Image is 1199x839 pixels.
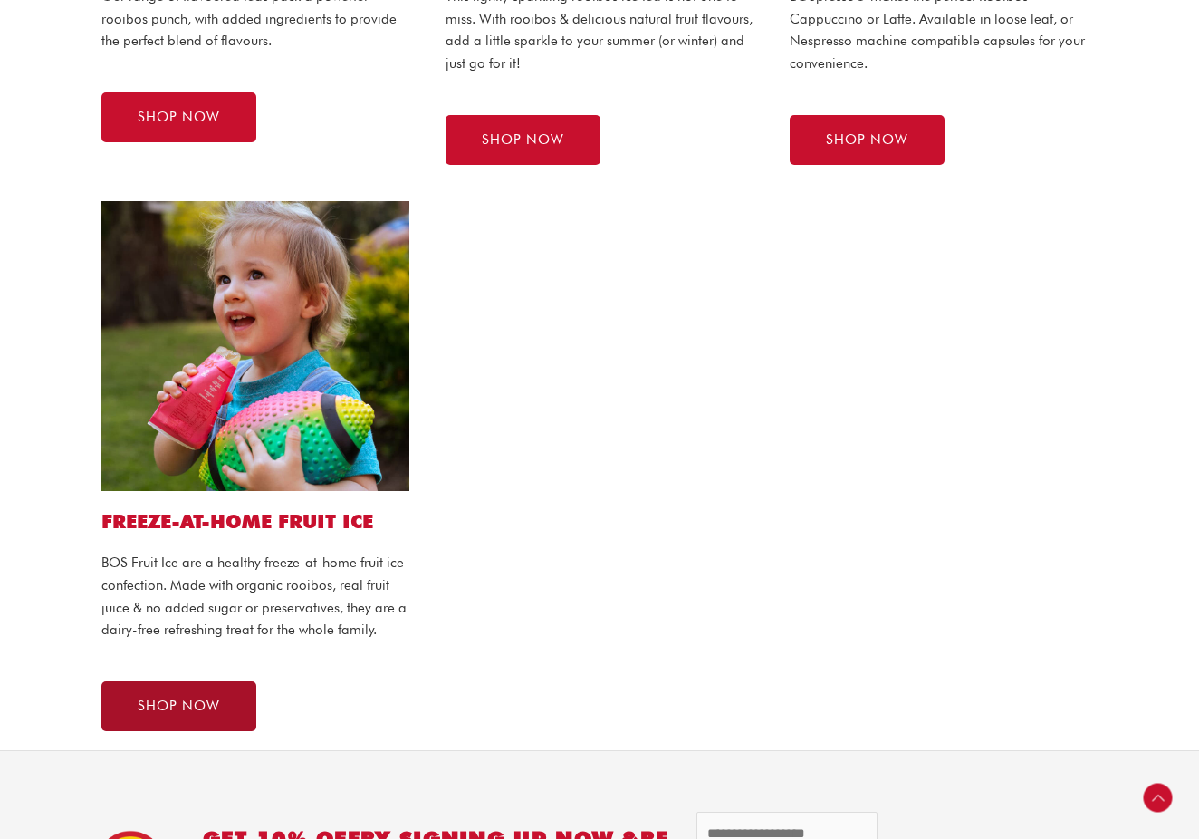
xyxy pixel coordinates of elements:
img: Cherry_Ice Bosbrands [101,201,409,491]
a: SHOP NOW [446,115,600,165]
span: SHOP NOW [482,133,564,147]
a: SHOP NOW [101,92,256,142]
h2: FREEZE-AT-HOME FRUIT ICE [101,509,409,534]
p: BOS Fruit Ice are a healthy freeze-at-home fruit ice confection. Made with organic rooibos, real ... [101,552,409,641]
a: SHOP NOW [101,681,256,731]
span: SHOP NOW [138,111,220,124]
span: SHOP NOW [138,699,220,713]
a: SHOP NOW [790,115,945,165]
span: SHOP NOW [826,133,908,147]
